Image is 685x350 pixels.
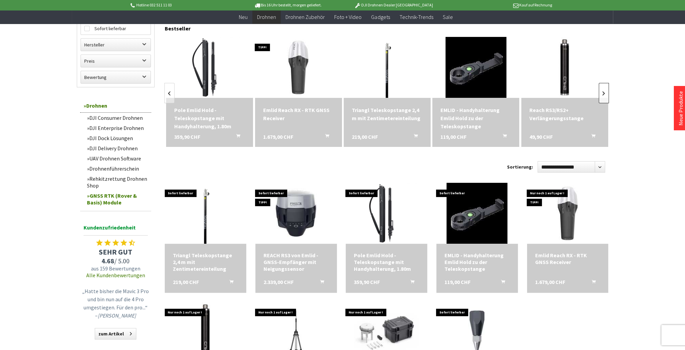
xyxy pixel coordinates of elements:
[442,14,453,20] span: Sale
[264,279,294,285] span: 2.339,00 CHF
[84,113,151,123] a: DJI Consumer Drohnen
[446,37,506,98] img: EMLID - Handyhalterung Emlid Hold zu der Teleskopstange
[81,71,151,83] label: Bewertung
[529,133,553,141] span: 49,90 CHF
[268,37,329,98] img: Emlid Reach RX - RTK GNSS Receiver
[440,106,511,130] a: EMLID - Handyhalterung Emlid Hold zu der Teleskopstange 119,00 CHF In den Warenkorb
[266,183,326,244] img: REACH RS3 von Emlid - GNSS-Empfänger mit Neigungssensor
[84,163,151,174] a: Drohnenführerschein
[444,252,510,272] div: EMLID - Handyhalterung Emlid Hold zu der Teleskopstange
[529,106,600,122] a: Reach RS3/RS2+ Verlängerungsstange 49,90 CHF In den Warenkorb
[263,106,334,122] a: Emlid Reach RX - RTK GNSS Receiver 1.679,00 CHF In den Warenkorb
[677,91,684,126] a: Neue Produkte
[174,106,245,130] div: Pole Emlid Hold - Teleskopstange mit Handyhalterung, 1.80m
[354,279,380,285] span: 359,90 CHF
[286,14,325,20] span: Drohnen Zubehör
[264,252,329,272] div: REACH RS3 von Emlid - GNSS-Empfänger mit Neigungssensor
[329,10,366,24] a: Foto + Video
[447,183,507,244] img: EMLID - Handyhalterung Emlid Hold zu der Teleskopstange
[402,279,418,287] button: In den Warenkorb
[341,1,446,9] p: DJI Drohnen Dealer [GEOGRAPHIC_DATA]
[537,183,598,244] img: Emlid Reach RX - RTK GNSS Receiver
[235,1,341,9] p: Bis 16 Uhr bestellt, morgen geliefert.
[529,106,600,122] div: Reach RS3/RS2+ Verlängerungsstange
[175,183,236,244] img: Triangl Teleskopstange 2,4 m mit Zentimetereinteilung
[264,252,329,272] a: REACH RS3 von Emlid - GNSS-Empfänger mit Neigungssensor 2.339,00 CHF In den Warenkorb
[173,279,199,285] span: 219,00 CHF
[86,272,145,279] a: Alle Kundenbewertungen
[239,14,248,20] span: Neu
[371,14,390,20] span: Gadgets
[394,10,438,24] a: Technik-Trends
[493,279,509,287] button: In den Warenkorb
[80,247,151,257] span: SEHR GUT
[535,279,565,285] span: 1.679,00 CHF
[221,279,237,287] button: In den Warenkorb
[84,123,151,133] a: DJI Enterprise Drohnen
[440,133,466,141] span: 119,00 CHF
[81,55,151,67] label: Preis
[399,14,433,20] span: Technik-Trends
[257,14,276,20] span: Drohnen
[583,133,599,141] button: In den Warenkorb
[173,252,238,272] a: Triangl Teleskopstange 2,4 m mit Zentimetereinteilung 219,00 CHF In den Warenkorb
[80,257,151,265] span: / 5.00
[228,133,244,141] button: In den Warenkorb
[447,1,552,9] p: Kauf auf Rechnung
[334,14,362,20] span: Foto + Video
[80,99,151,113] a: Drohnen
[179,37,240,98] img: Pole Emlid Hold - Teleskopstange mit Handyhalterung, 1.80m
[535,252,600,265] div: Emlid Reach RX - RTK GNSS Receiver
[366,10,394,24] a: Gadgets
[98,312,136,319] em: [PERSON_NAME]
[263,133,293,141] span: 1.679,00 CHF
[444,279,471,285] span: 119,00 CHF
[444,252,510,272] a: EMLID - Handyhalterung Emlid Hold zu der Teleskopstange 119,00 CHF In den Warenkorb
[352,133,378,141] span: 219,00 CHF
[317,133,333,141] button: In den Warenkorb
[84,143,151,153] a: DJI Delivery Drohnen
[84,174,151,191] a: Rehkitzrettung Drohnen Shop
[252,10,281,24] a: Drohnen
[356,183,417,244] img: Pole Emlid Hold - Teleskopstange mit Handyhalterung, 1.80m
[84,153,151,163] a: UAV Drohnen Software
[101,257,114,265] span: 4.68
[440,106,511,130] div: EMLID - Handyhalterung Emlid Hold zu der Teleskopstange
[535,252,600,265] a: Emlid Reach RX - RTK GNSS Receiver 1.679,00 CHF In den Warenkorb
[406,133,422,141] button: In den Warenkorb
[263,106,334,122] div: Emlid Reach RX - RTK GNSS Receiver
[173,252,238,272] div: Triangl Teleskopstange 2,4 m mit Zentimetereinteilung
[357,37,417,98] img: Triangl Teleskopstange 2,4 m mit Zentimetereinteilung
[82,287,150,320] p: „Hatte bisher die Mavic 3 Pro und bin nun auf die 4 Pro umgestiegen. Für den pro...“ –
[234,10,252,24] a: Neu
[84,133,151,143] a: DJI Dock Lösungen
[354,252,419,272] div: Pole Emlid Hold - Teleskopstange mit Handyhalterung, 1.80m
[129,1,235,9] p: Hotline 032 511 11 03
[583,279,599,287] button: In den Warenkorb
[312,279,328,287] button: In den Warenkorb
[507,161,533,172] label: Sortierung:
[81,39,151,51] label: Hersteller
[84,223,148,236] span: Kundenzufriedenheit
[81,22,151,35] label: Sofort lieferbar
[354,252,419,272] a: Pole Emlid Hold - Teleskopstange mit Handyhalterung, 1.80m 359,90 CHF In den Warenkorb
[174,106,245,130] a: Pole Emlid Hold - Teleskopstange mit Handyhalterung, 1.80m 359,90 CHF In den Warenkorb
[352,106,423,122] a: Triangl Teleskopstange 2,4 m mit Zentimetereinteilung 219,00 CHF In den Warenkorb
[174,133,200,141] span: 359,90 CHF
[281,10,329,24] a: Drohnen Zubehör
[534,37,595,98] img: Reach RS3/RS2+ Verlängerungsstange
[438,10,457,24] a: Sale
[352,106,423,122] div: Triangl Teleskopstange 2,4 m mit Zentimetereinteilung
[84,191,151,207] a: GNSS RTK (Rover & Basis) Module
[494,133,510,141] button: In den Warenkorb
[165,18,609,35] div: Bestseller
[95,328,136,340] a: zum Artikel
[80,265,151,272] span: aus 159 Bewertungen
